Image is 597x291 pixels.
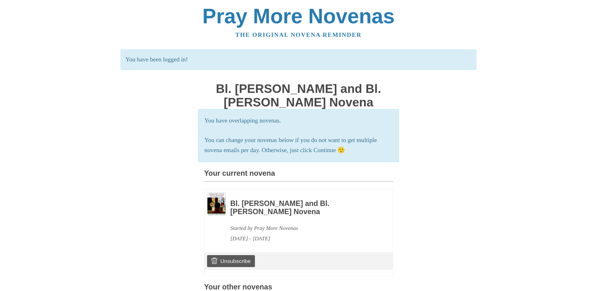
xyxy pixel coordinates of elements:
a: Unsubscribe [207,255,255,267]
a: Pray More Novenas [202,4,395,28]
h1: Bl. [PERSON_NAME] and Bl. [PERSON_NAME] Novena [204,82,393,109]
h3: Your current novena [204,169,393,182]
p: You have been logged in! [121,49,476,70]
p: You can change your novenas below if you do not want to get multiple novena emails per day. Other... [205,135,393,156]
img: Novena image [207,192,226,215]
div: [DATE] - [DATE] [230,233,376,244]
a: The original novena reminder [235,31,362,38]
p: You have overlapping novenas. [205,116,393,126]
div: Started by Pray More Novenas [230,223,376,233]
h3: Bl. [PERSON_NAME] and Bl. [PERSON_NAME] Novena [230,200,376,216]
